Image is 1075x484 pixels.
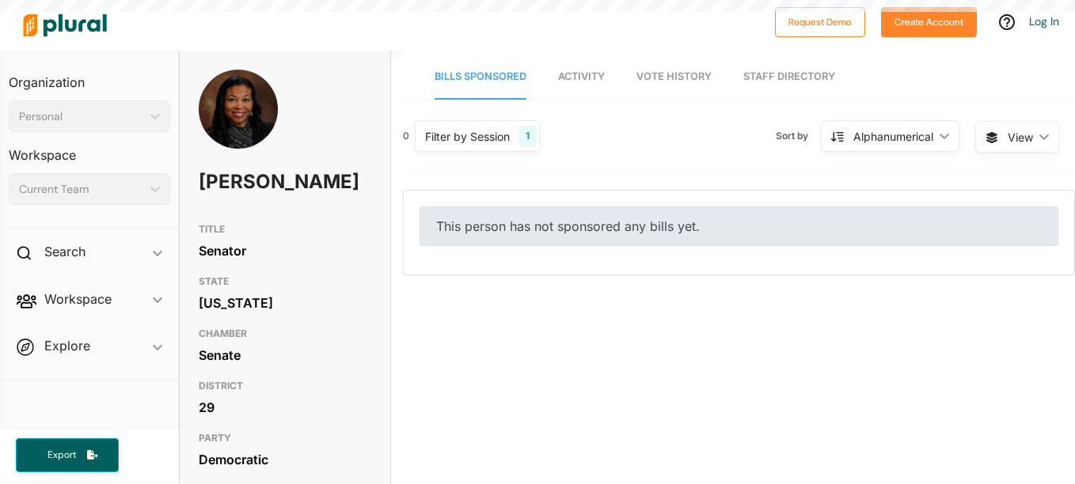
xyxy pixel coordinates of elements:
a: Request Demo [775,13,865,29]
button: Request Demo [775,7,865,37]
h2: Search [44,243,85,260]
h3: DISTRICT [199,376,371,395]
h3: Workspace [9,132,170,167]
div: Current Team [19,181,144,198]
h1: [PERSON_NAME] [199,158,302,206]
span: View [1008,129,1033,146]
a: Staff Directory [743,55,835,100]
div: 29 [199,395,371,419]
span: Activity [558,70,605,82]
a: Bills Sponsored [435,55,526,100]
div: Alphanumerical [853,128,933,145]
h3: PARTY [199,429,371,448]
div: Senator [199,239,371,263]
div: 0 [403,129,409,143]
div: Filter by Session [425,128,510,145]
a: Vote History [636,55,712,100]
a: Log In [1029,14,1059,28]
div: Senate [199,343,371,367]
button: Export [16,438,119,472]
img: Headshot of Oletha Faust-Goudeau [199,70,278,187]
div: [US_STATE] [199,291,371,315]
div: Democratic [199,448,371,471]
span: Sort by [776,129,821,143]
h3: STATE [199,272,371,291]
div: This person has not sponsored any bills yet. [420,206,1058,246]
div: Personal [19,108,144,125]
a: Create Account [881,13,977,29]
div: 1 [519,126,536,146]
button: Create Account [881,7,977,37]
a: Activity [558,55,605,100]
h3: CHAMBER [199,324,371,343]
h3: TITLE [199,220,371,239]
span: Export [36,448,87,462]
span: Bills Sponsored [435,70,526,82]
span: Vote History [636,70,712,82]
h3: Organization [9,59,170,94]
